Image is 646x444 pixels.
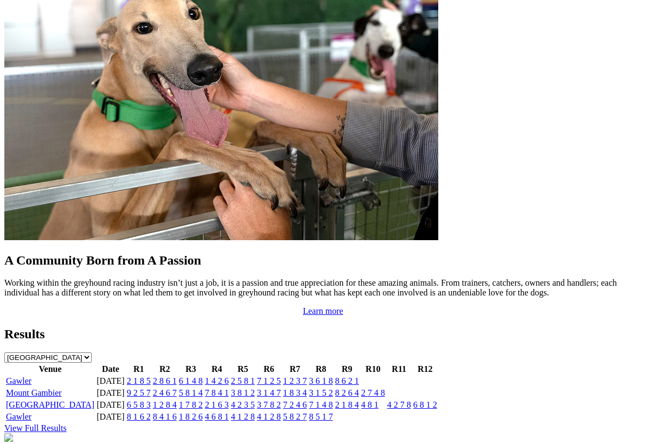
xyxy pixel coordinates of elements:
[152,364,177,375] th: R2
[283,388,307,397] a: 1 8 3 4
[204,364,229,375] th: R4
[309,400,333,409] a: 7 1 4 8
[6,400,94,409] a: [GEOGRAPHIC_DATA]
[283,364,308,375] th: R7
[309,412,333,421] a: 8 5 1 7
[153,376,177,385] a: 2 8 6 1
[283,412,307,421] a: 5 8 2 7
[4,433,13,442] img: chasers_homepage.jpg
[6,376,31,385] a: Gawler
[231,388,255,397] a: 3 8 1 2
[387,364,412,375] th: R11
[361,388,385,397] a: 2 7 4 8
[179,412,203,421] a: 1 8 2 6
[231,376,255,385] a: 2 5 8 1
[257,400,281,409] a: 3 7 8 2
[153,412,177,421] a: 8 4 1 6
[231,412,255,421] a: 4 1 2 8
[303,306,343,316] a: Learn more
[96,400,125,410] td: [DATE]
[153,400,177,409] a: 1 2 8 4
[96,411,125,422] td: [DATE]
[205,376,229,385] a: 1 4 2 6
[283,400,307,409] a: 7 2 4 6
[126,364,151,375] th: R1
[257,412,281,421] a: 4 1 2 8
[96,388,125,398] td: [DATE]
[179,388,203,397] a: 5 8 1 4
[153,388,177,397] a: 2 4 6 7
[6,412,31,421] a: Gawler
[387,400,411,409] a: 4 2 7 8
[127,376,151,385] a: 2 1 8 5
[309,364,334,375] th: R8
[5,364,95,375] th: Venue
[6,388,62,397] a: Mount Gambier
[179,376,203,385] a: 6 1 4 8
[361,400,379,409] a: 4 8 1
[127,388,151,397] a: 9 2 5 7
[413,364,438,375] th: R12
[335,400,359,409] a: 2 1 8 4
[205,412,229,421] a: 4 6 8 1
[127,400,151,409] a: 6 5 8 3
[96,364,125,375] th: Date
[4,278,642,298] p: Working within the greyhound racing industry isn’t just a job, it is a passion and true appreciat...
[413,400,437,409] a: 6 8 1 2
[309,376,333,385] a: 3 6 1 8
[361,364,386,375] th: R10
[205,400,229,409] a: 2 1 6 3
[257,364,282,375] th: R6
[231,400,255,409] a: 4 2 3 5
[257,388,281,397] a: 3 1 4 7
[4,327,642,342] h2: Results
[4,253,642,268] h2: A Community Born from A Passion
[335,388,359,397] a: 8 2 6 4
[231,364,255,375] th: R5
[335,376,359,385] a: 8 6 2 1
[205,388,229,397] a: 7 8 4 1
[335,364,360,375] th: R9
[309,388,333,397] a: 3 1 5 2
[257,376,281,385] a: 7 1 2 5
[127,412,151,421] a: 8 1 6 2
[4,423,67,433] a: View Full Results
[96,376,125,387] td: [DATE]
[283,376,307,385] a: 1 2 3 7
[179,400,203,409] a: 1 7 8 2
[178,364,203,375] th: R3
